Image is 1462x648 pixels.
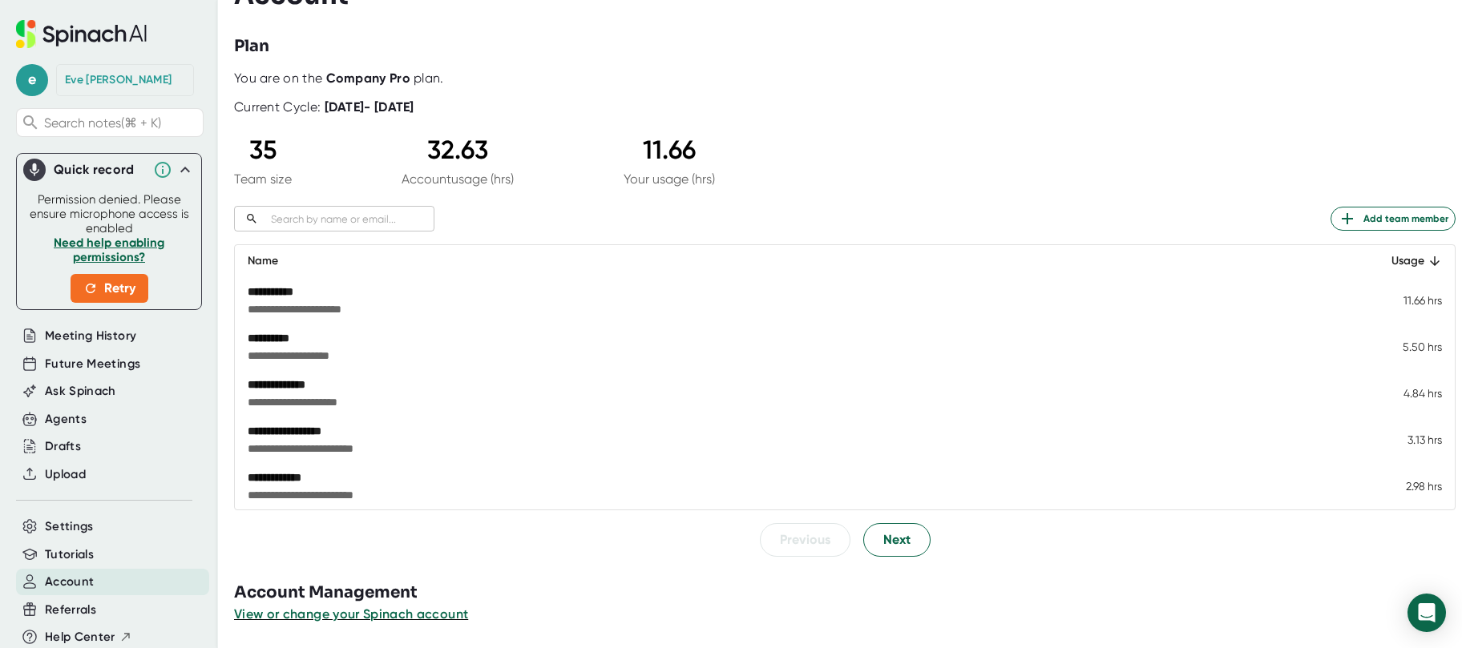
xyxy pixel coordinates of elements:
[234,99,414,115] div: Current Cycle:
[1353,277,1455,324] td: 11.66 hrs
[45,628,132,646] button: Help Center
[23,154,195,186] div: Quick record
[45,410,87,429] button: Agents
[44,115,199,131] span: Search notes (⌘ + K)
[1353,370,1455,417] td: 4.84 hrs
[65,73,172,87] div: Eve Shapiro
[45,628,115,646] span: Help Center
[45,382,116,400] button: Ask Spinach
[45,437,81,456] button: Drafts
[1366,252,1442,271] div: Usage
[26,192,192,303] div: Permission denied. Please ensure microphone access is enabled
[16,64,48,96] span: e
[402,171,514,187] div: Account usage (hrs)
[863,523,931,557] button: Next
[1407,594,1446,632] div: Open Intercom Messenger
[325,99,414,115] b: [DATE] - [DATE]
[83,279,135,298] span: Retry
[780,530,830,549] span: Previous
[402,135,514,165] div: 32.63
[234,171,292,187] div: Team size
[760,523,850,557] button: Previous
[45,573,94,591] button: Account
[234,605,468,624] button: View or change your Spinach account
[1338,209,1448,228] span: Add team member
[54,162,145,178] div: Quick record
[45,601,96,619] button: Referrals
[54,235,164,264] a: Need help enabling permissions?
[883,530,911,549] span: Next
[248,252,1340,271] div: Name
[624,135,715,165] div: 11.66
[1353,324,1455,370] td: 5.50 hrs
[71,274,148,303] button: Retry
[234,606,468,622] span: View or change your Spinach account
[45,517,94,536] button: Settings
[624,171,715,187] div: Your usage (hrs)
[1353,463,1455,509] td: 2.98 hrs
[234,135,292,165] div: 35
[45,327,136,345] button: Meeting History
[45,355,140,373] button: Future Meetings
[45,545,94,564] button: Tutorials
[234,581,1462,605] h3: Account Management
[265,210,434,228] input: Search by name or email...
[234,70,1456,87] div: You are on the plan.
[45,465,86,484] button: Upload
[326,70,410,86] b: Company Pro
[1331,207,1456,231] button: Add team member
[1353,417,1455,463] td: 3.13 hrs
[234,34,269,58] h3: Plan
